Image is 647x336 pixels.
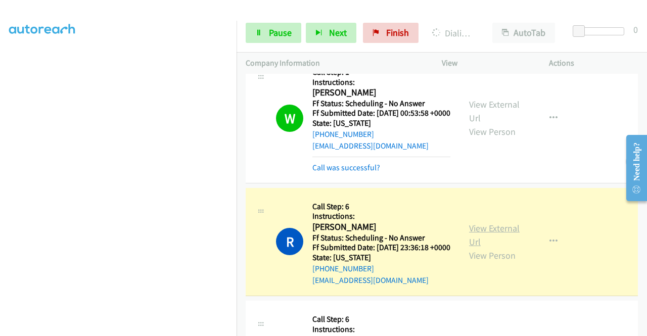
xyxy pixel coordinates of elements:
[312,324,450,334] h5: Instructions:
[618,128,647,208] iframe: Resource Center
[469,126,516,137] a: View Person
[269,27,292,38] span: Pause
[363,23,419,43] a: Finish
[312,275,429,285] a: [EMAIL_ADDRESS][DOMAIN_NAME]
[442,57,531,69] p: View
[432,26,474,40] p: Dialing [PERSON_NAME]
[246,23,301,43] a: Pause
[312,129,374,139] a: [PHONE_NUMBER]
[276,105,303,132] h1: W
[246,57,424,69] p: Company Information
[386,27,409,38] span: Finish
[276,228,303,255] h1: R
[312,211,450,221] h5: Instructions:
[312,202,450,212] h5: Call Step: 6
[306,23,356,43] button: Next
[312,99,450,109] h5: Ff Status: Scheduling - No Answer
[312,243,450,253] h5: Ff Submitted Date: [DATE] 23:36:18 +0000
[312,141,429,151] a: [EMAIL_ADDRESS][DOMAIN_NAME]
[312,221,447,233] h2: [PERSON_NAME]
[312,233,450,243] h5: Ff Status: Scheduling - No Answer
[312,77,450,87] h5: Instructions:
[312,253,450,263] h5: State: [US_STATE]
[312,163,380,172] a: Call was successful?
[469,250,516,261] a: View Person
[312,118,450,128] h5: State: [US_STATE]
[312,264,374,273] a: [PHONE_NUMBER]
[312,314,450,324] h5: Call Step: 6
[469,99,520,124] a: View External Url
[549,57,638,69] p: Actions
[312,87,447,99] h2: [PERSON_NAME]
[312,108,450,118] h5: Ff Submitted Date: [DATE] 00:53:58 +0000
[329,27,347,38] span: Next
[469,222,520,248] a: View External Url
[492,23,555,43] button: AutoTab
[633,23,638,36] div: 0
